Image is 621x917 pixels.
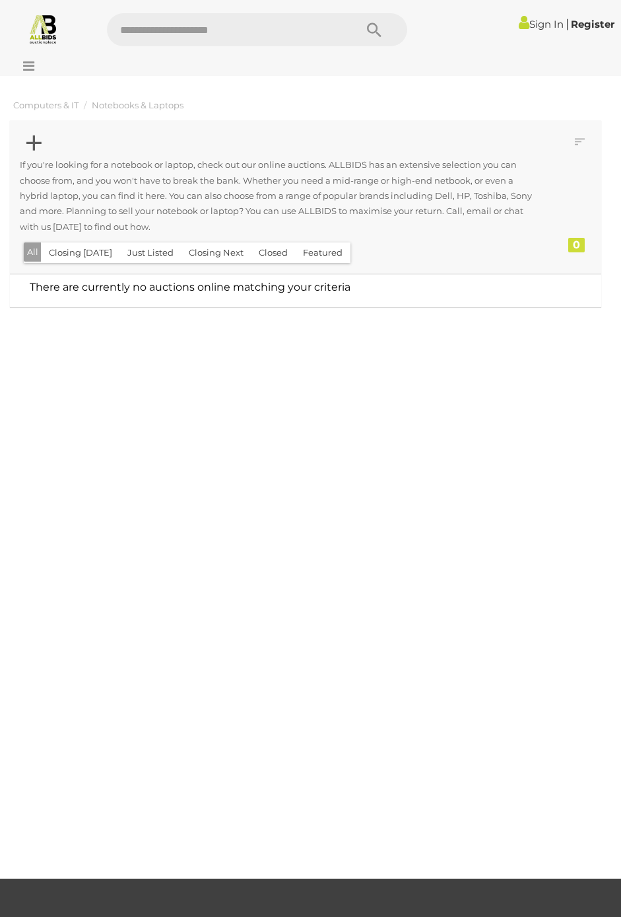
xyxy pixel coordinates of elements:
a: Notebooks & Laptops [92,100,183,110]
img: Allbids.com.au [28,13,59,44]
button: Closed [251,242,296,263]
button: All [24,242,42,262]
span: | [566,17,569,31]
a: Computers & IT [13,100,79,110]
button: Featured [295,242,350,263]
div: 0 [568,238,585,252]
span: There are currently no auctions online matching your criteria [30,281,350,293]
button: Closing [DATE] [41,242,120,263]
button: Closing Next [181,242,251,263]
a: Register [571,18,614,30]
a: Sign In [519,18,564,30]
button: Search [341,13,407,46]
button: Just Listed [119,242,181,263]
div: If you're looking for a notebook or laptop, check out our online auctions. ALLBIDS has an extensi... [20,157,544,238]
